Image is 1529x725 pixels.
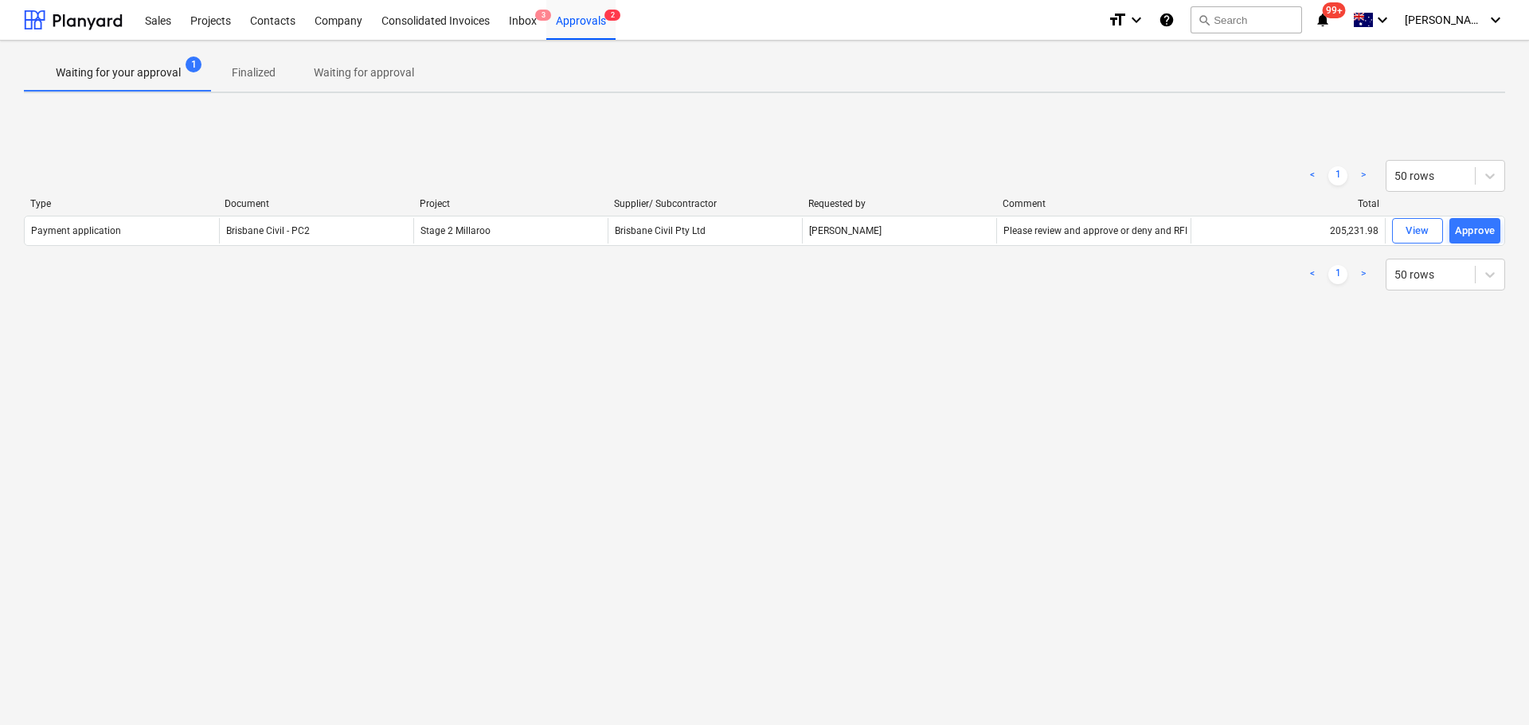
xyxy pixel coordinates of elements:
div: 205,231.98 [1191,218,1385,244]
div: [PERSON_NAME] [802,218,996,244]
div: Requested by [808,198,990,209]
div: Approve [1455,222,1496,240]
div: Comment [1003,198,1184,209]
button: Approve [1449,218,1500,244]
div: Type [30,198,212,209]
div: Total [1198,198,1379,209]
a: Next page [1354,166,1373,185]
div: Supplier/ Subcontractor [614,198,796,209]
div: Brisbane Civil - PC2 [226,225,310,236]
div: Brisbane Civil Pty Ltd [608,218,802,244]
a: Page 1 is your current page [1328,265,1347,284]
button: View [1392,218,1443,244]
span: 3 [535,10,551,21]
span: 2 [604,10,620,21]
a: Next page [1354,265,1373,284]
i: format_size [1108,10,1127,29]
iframe: Chat Widget [1449,649,1529,725]
i: notifications [1315,10,1331,29]
p: Waiting for approval [314,64,414,81]
p: Finalized [232,64,276,81]
span: 99+ [1323,2,1346,18]
i: keyboard_arrow_down [1373,10,1392,29]
div: Payment application [31,225,121,236]
i: keyboard_arrow_down [1127,10,1146,29]
span: 1 [186,57,201,72]
a: Previous page [1303,166,1322,185]
p: Waiting for your approval [56,64,181,81]
span: search [1198,14,1210,26]
div: Document [225,198,406,209]
div: Please review and approve or deny and RFI [1003,225,1187,236]
a: Page 1 is your current page [1328,166,1347,185]
a: Previous page [1303,265,1322,284]
span: [PERSON_NAME] [1405,14,1484,26]
div: Project [420,198,601,209]
span: Stage 2 Millaroo [420,225,491,236]
i: keyboard_arrow_down [1486,10,1505,29]
div: View [1406,222,1429,240]
button: Search [1191,6,1302,33]
i: Knowledge base [1159,10,1175,29]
